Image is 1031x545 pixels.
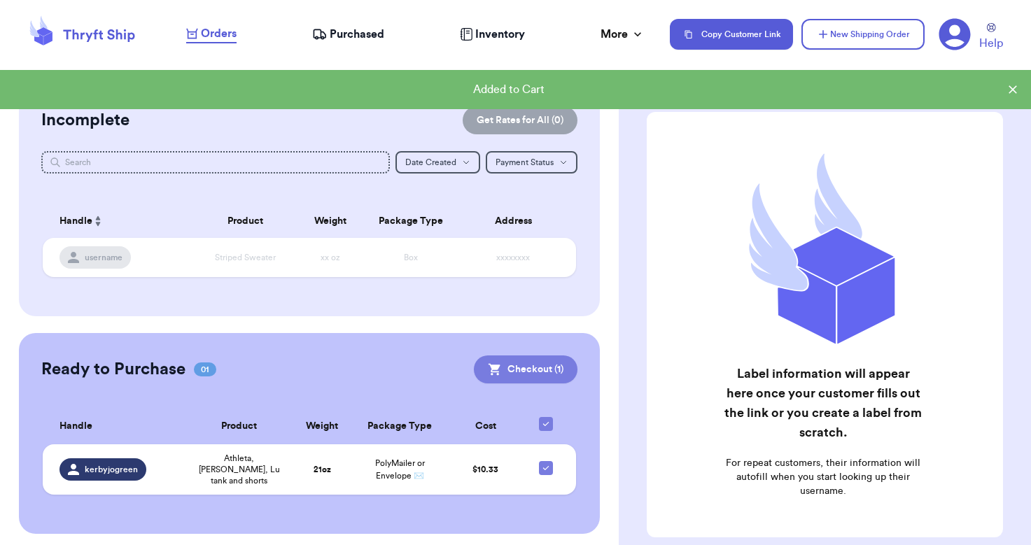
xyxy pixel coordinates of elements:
[41,151,391,174] input: Search
[59,419,92,434] span: Handle
[375,459,425,480] span: PolyMailer or Envelope ✉️
[85,252,122,263] span: username
[458,204,576,238] th: Address
[85,464,138,475] span: kerbyjogreen
[447,409,524,444] th: Cost
[201,25,237,42] span: Orders
[321,253,340,262] span: xx oz
[801,19,925,50] button: New Shipping Order
[486,151,577,174] button: Payment Status
[196,453,283,486] span: Athleta, [PERSON_NAME], Lu tank and shorts
[363,204,458,238] th: Package Type
[314,465,331,474] strong: 21 oz
[186,25,237,43] a: Orders
[41,358,185,381] h2: Ready to Purchase
[395,151,480,174] button: Date Created
[41,109,129,132] h2: Incomplete
[194,362,216,376] span: 01
[299,204,363,238] th: Weight
[405,158,456,167] span: Date Created
[215,253,276,262] span: Striped Sweater
[475,26,525,43] span: Inventory
[496,158,554,167] span: Payment Status
[11,81,1006,98] div: Added to Cart
[353,409,447,444] th: Package Type
[404,253,418,262] span: Box
[192,204,299,238] th: Product
[670,19,793,50] button: Copy Customer Link
[601,26,645,43] div: More
[92,213,104,229] button: Sort ascending
[59,214,92,229] span: Handle
[472,465,498,474] span: $ 10.33
[188,409,291,444] th: Product
[312,26,384,43] a: Purchased
[330,26,384,43] span: Purchased
[474,355,577,383] button: Checkout (1)
[460,26,525,43] a: Inventory
[724,456,923,498] p: For repeat customers, their information will autofill when you start looking up their username.
[979,35,1003,52] span: Help
[463,106,577,134] button: Get Rates for All (0)
[724,364,923,442] h2: Label information will appear here once your customer fills out the link or you create a label fr...
[979,23,1003,52] a: Help
[291,409,353,444] th: Weight
[496,253,530,262] span: xxxxxxxx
